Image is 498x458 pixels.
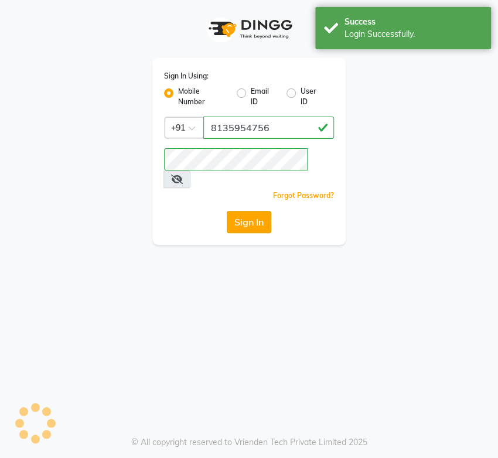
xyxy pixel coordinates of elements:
[251,86,277,107] label: Email ID
[164,71,209,81] label: Sign In Using:
[178,86,227,107] label: Mobile Number
[203,117,334,139] input: Username
[202,12,296,46] img: logo1.svg
[273,191,334,200] a: Forgot Password?
[344,16,482,28] div: Success
[164,148,308,170] input: Username
[301,86,325,107] label: User ID
[227,211,271,233] button: Sign In
[344,28,482,40] div: Login Successfully.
